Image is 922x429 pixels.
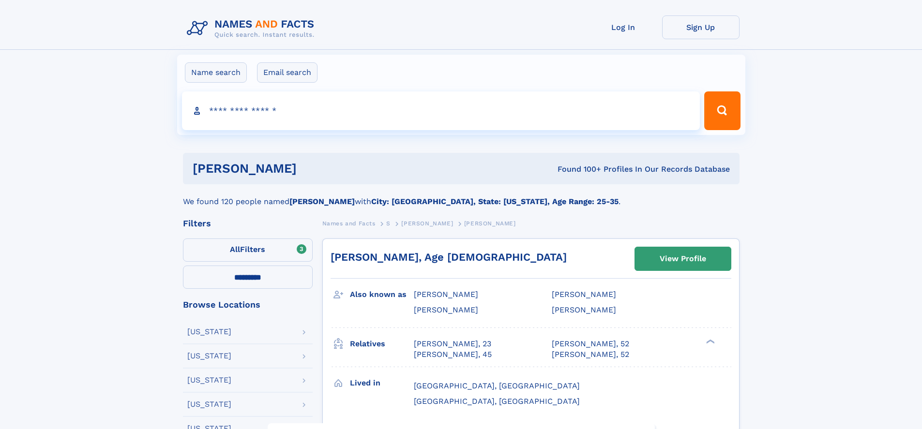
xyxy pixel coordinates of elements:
[183,238,313,262] label: Filters
[585,15,662,39] a: Log In
[660,248,706,270] div: View Profile
[401,220,453,227] span: [PERSON_NAME]
[183,15,322,42] img: Logo Names and Facts
[414,339,491,349] a: [PERSON_NAME], 23
[552,349,629,360] a: [PERSON_NAME], 52
[230,245,240,254] span: All
[427,164,730,175] div: Found 100+ Profiles In Our Records Database
[187,328,231,336] div: [US_STATE]
[331,251,567,263] a: [PERSON_NAME], Age [DEMOGRAPHIC_DATA]
[289,197,355,206] b: [PERSON_NAME]
[635,247,731,270] a: View Profile
[183,219,313,228] div: Filters
[371,197,619,206] b: City: [GEOGRAPHIC_DATA], State: [US_STATE], Age Range: 25-35
[704,91,740,130] button: Search Button
[414,305,478,314] span: [PERSON_NAME]
[182,91,700,130] input: search input
[464,220,516,227] span: [PERSON_NAME]
[414,381,580,390] span: [GEOGRAPHIC_DATA], [GEOGRAPHIC_DATA]
[401,217,453,229] a: [PERSON_NAME]
[386,220,391,227] span: S
[552,305,616,314] span: [PERSON_NAME]
[322,217,376,229] a: Names and Facts
[193,163,427,175] h1: [PERSON_NAME]
[704,338,715,344] div: ❯
[187,376,231,384] div: [US_STATE]
[414,349,492,360] a: [PERSON_NAME], 45
[350,336,414,352] h3: Relatives
[552,290,616,299] span: [PERSON_NAME]
[414,290,478,299] span: [PERSON_NAME]
[183,184,740,207] div: We found 120 people named with .
[414,397,580,406] span: [GEOGRAPHIC_DATA], [GEOGRAPHIC_DATA]
[350,286,414,303] h3: Also known as
[187,400,231,408] div: [US_STATE]
[552,339,629,349] a: [PERSON_NAME], 52
[185,62,247,83] label: Name search
[350,375,414,391] h3: Lived in
[183,300,313,309] div: Browse Locations
[662,15,740,39] a: Sign Up
[187,352,231,360] div: [US_STATE]
[386,217,391,229] a: S
[257,62,317,83] label: Email search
